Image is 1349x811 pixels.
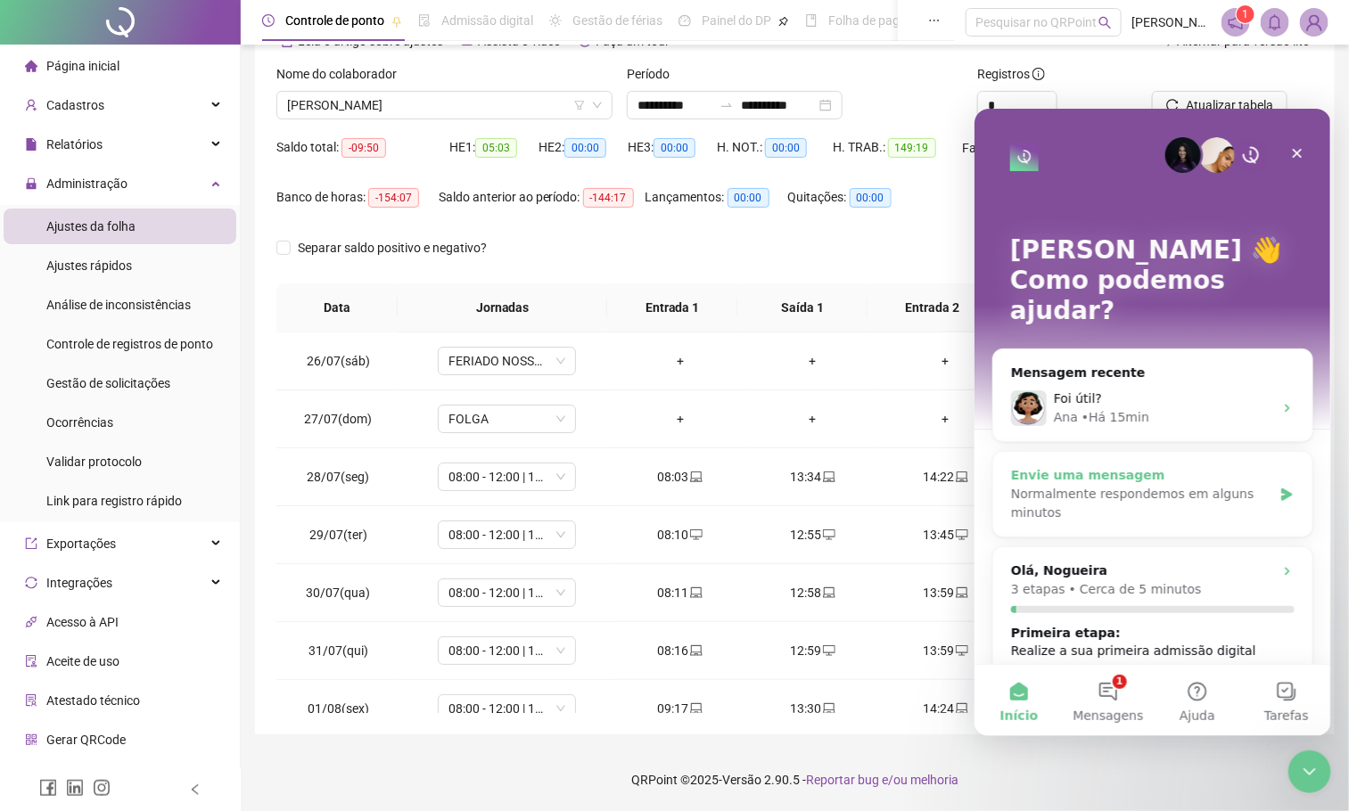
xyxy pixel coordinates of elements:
div: + [893,409,998,429]
span: Faça um tour [596,34,670,48]
div: 12:55 [761,525,865,545]
span: Gerar QRCode [46,733,126,747]
span: Atualizar tabela [1186,95,1273,115]
span: 08:00 - 12:00 | 13:00 - 18:00 [448,637,565,664]
div: + [893,351,998,371]
span: Ocorrências [46,415,113,430]
span: lock [25,177,37,190]
span: laptop [688,702,703,715]
span: file-done [418,14,431,27]
span: solution [25,694,37,707]
span: 149:19 [888,138,936,158]
span: FOLGA [448,405,565,432]
span: dashboard [679,14,691,27]
span: Ajustes rápidos [46,258,132,273]
div: Saldo total: [276,137,449,158]
span: Cadastros [46,98,104,112]
span: swap-right [720,98,734,112]
span: 30/07(qua) [306,586,370,600]
th: Jornadas [398,283,607,332]
img: 85555 [1301,9,1328,36]
span: facebook [39,779,57,797]
span: desktop [954,644,968,657]
span: 08:00 - 12:00 | 13:00 - 18:00 [448,521,565,548]
label: Período [627,64,681,84]
span: qrcode [25,733,37,746]
span: 00:00 [654,138,695,158]
span: audit [25,655,37,668]
div: Banco de horas: [276,187,439,208]
span: Controle de registros de ponto [46,337,213,351]
span: sync [25,577,37,589]
span: linkedin [66,779,84,797]
span: left [189,783,202,796]
span: Faltas: [962,141,1002,155]
span: CASSIO VITOR MARQUES SANTOS [287,92,602,119]
div: Quitações: [788,187,917,208]
span: book [805,14,818,27]
span: 31/07(qui) [308,643,368,658]
th: Saída 1 [737,283,868,332]
span: notification [1228,14,1244,30]
div: 12:58 [761,583,865,602]
div: + [628,409,732,429]
span: 00:00 [564,138,606,158]
span: 08:00 - 12:00 | 13:00 - 18:00 [448,463,565,490]
span: laptop [821,586,835,599]
span: Relatórios [46,137,103,152]
label: Nome do colaborador [276,64,408,84]
div: 13:30 [761,699,865,718]
div: 13:59 [893,641,998,660]
span: laptop [954,471,968,483]
span: pushpin [778,16,789,27]
span: to [720,98,734,112]
div: HE 3: [628,137,717,158]
div: 13:45 [893,525,998,545]
span: Integrações [46,576,112,590]
div: 13:59 [893,583,998,602]
th: Entrada 2 [868,283,998,332]
span: laptop [954,702,968,715]
span: Reportar bug e/ou melhoria [806,773,958,787]
span: Gestão de solicitações [46,376,170,390]
div: Saldo anterior ao período: [439,187,646,208]
th: Entrada 1 [607,283,737,332]
span: 00:00 [765,138,807,158]
span: Versão [722,773,761,787]
span: Folha de pagamento [828,13,942,28]
iframe: Intercom live chat [1288,750,1331,793]
span: bell [1267,14,1283,30]
div: 08:10 [628,525,732,545]
span: laptop [688,644,703,657]
span: ellipsis [928,14,941,27]
span: info-circle [1032,68,1045,80]
span: search [1098,16,1112,29]
span: Alternar para versão lite [1177,34,1309,48]
div: + [761,409,865,429]
span: laptop [688,586,703,599]
iframe: Intercom live chat [975,109,1331,736]
span: Ajustes da folha [46,219,136,233]
span: -154:07 [368,188,419,208]
span: user-add [25,99,37,111]
span: laptop [688,471,703,483]
div: 09:17 [628,699,732,718]
span: laptop [821,471,835,483]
